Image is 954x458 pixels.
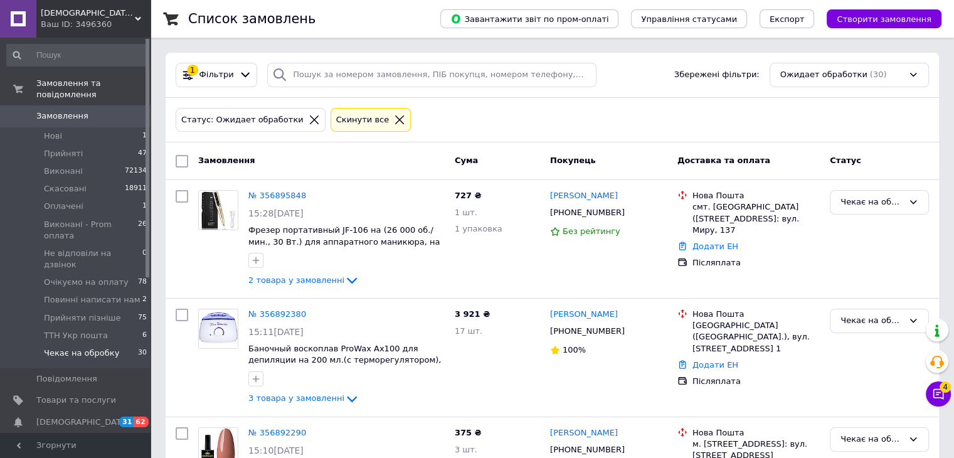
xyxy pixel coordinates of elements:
span: Збережені фільтри: [674,69,760,81]
div: Нова Пошта [692,190,820,201]
span: 2 [142,294,147,306]
div: смт. [GEOGRAPHIC_DATA] ([STREET_ADDRESS]: вул. Миру, 137 [692,201,820,236]
a: 2 товара у замовленні [248,275,359,285]
span: Покупець [550,156,596,165]
button: Експорт [760,9,815,28]
div: Післяплата [692,257,820,269]
span: 62 [134,417,148,427]
h1: Список замовлень [188,11,315,26]
div: Чекає на обробку [840,433,903,446]
a: Додати ЕН [692,242,738,251]
a: Фото товару [198,309,238,349]
span: (30) [870,70,887,79]
span: 31 [119,417,134,427]
div: Чекає на обробку [840,314,903,328]
span: 0 [142,248,147,270]
button: Управління статусами [631,9,747,28]
div: Статус: Ожидает обработки [179,114,306,127]
span: 1 [142,201,147,212]
span: Завантажити звіт по пром-оплаті [450,13,608,24]
a: Баночный воскоплав ProWax Ax100 для депиляции на 200 мл.(с терморегулятором), 100 Вт. [248,344,441,376]
span: 727 ₴ [455,191,482,200]
input: Пошук за номером замовлення, ПІБ покупця, номером телефону, Email, номером накладної [267,63,596,87]
img: Фото товару [199,309,238,348]
span: 26 [138,219,147,242]
span: 1 шт. [455,208,477,217]
span: Нові [44,130,62,142]
span: Фільтри [199,69,234,81]
span: 4 [940,381,951,393]
span: 6 [142,330,147,341]
span: Замовлення та повідомлення [36,78,151,100]
div: [PHONE_NUMBER] [548,205,627,221]
span: Товари та послуги [36,395,116,406]
span: Cума [455,156,478,165]
span: Ожидает обработки [780,69,867,81]
span: 15:28[DATE] [248,208,304,218]
button: Чат з покупцем4 [926,381,951,407]
a: № 356895848 [248,191,306,200]
a: Фрезер портативный JF-106 на (26 000 об./мин., 30 Вт.) для аппаратного маникюра, на аккумуляторе ... [248,225,440,258]
span: Прийняти пізніше [44,312,120,324]
div: Cкинути все [334,114,392,127]
span: Очікуємо на оплату [44,277,129,288]
div: Ваш ID: 3496360 [41,19,151,30]
span: 15:10[DATE] [248,445,304,455]
span: Повідомлення [36,373,97,385]
input: Пошук [6,44,148,67]
button: Створити замовлення [827,9,941,28]
a: Фото товару [198,190,238,230]
span: 78 [138,277,147,288]
span: 2 товара у замовленні [248,275,344,285]
span: Не відповіли на дзвінок [44,248,142,270]
span: 1 упаковка [455,224,502,233]
span: 17 шт. [455,326,482,336]
a: № 356892380 [248,309,306,319]
span: 3 товара у замовленні [248,394,344,403]
span: 375 ₴ [455,428,482,437]
div: [PHONE_NUMBER] [548,323,627,339]
div: 1 [187,65,198,76]
span: Експорт [770,14,805,24]
span: 75 [138,312,147,324]
div: Нова Пошта [692,427,820,439]
span: Замовлення [198,156,255,165]
a: 3 товара у замовленні [248,393,359,403]
span: Створити замовлення [837,14,931,24]
span: Чекає на обробку [44,348,119,359]
span: [DEMOGRAPHIC_DATA] [36,417,129,428]
span: Виконані [44,166,83,177]
div: Нова Пошта [692,309,820,320]
a: [PERSON_NAME] [550,309,618,321]
a: Створити замовлення [814,14,941,23]
span: Прийняті [44,148,83,159]
span: 47 [138,148,147,159]
div: [GEOGRAPHIC_DATA] ([GEOGRAPHIC_DATA].), вул. [STREET_ADDRESS] 1 [692,320,820,354]
span: Доставка та оплата [677,156,770,165]
span: 15:11[DATE] [248,327,304,337]
span: Без рейтингу [563,226,620,236]
span: 3 921 ₴ [455,309,490,319]
span: 18911 [125,183,147,194]
span: Скасовані [44,183,87,194]
a: Додати ЕН [692,360,738,370]
button: Завантажити звіт по пром-оплаті [440,9,618,28]
div: Чекає на обробку [840,196,903,209]
div: [PHONE_NUMBER] [548,442,627,458]
span: Виконані - Prom оплата [44,219,138,242]
span: Замовлення [36,110,88,122]
span: Оплачені [44,201,83,212]
span: 72134 [125,166,147,177]
img: Фото товару [199,191,238,229]
span: LADY BOSS - все для манікюру та краси [41,8,135,19]
span: Статус [830,156,861,165]
span: 3 шт. [455,445,477,454]
a: [PERSON_NAME] [550,427,618,439]
a: [PERSON_NAME] [550,190,618,202]
span: 1 [142,130,147,142]
span: 100% [563,345,586,354]
span: ТТН Укр пошта [44,330,108,341]
span: Управління статусами [641,14,737,24]
span: Повинні написати нам [44,294,140,306]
